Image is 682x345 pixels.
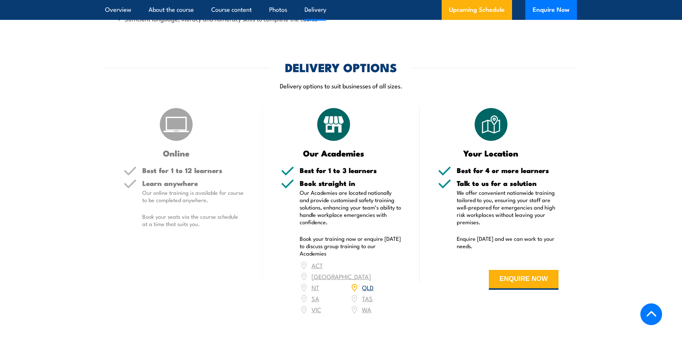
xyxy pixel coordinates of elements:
h3: Online [123,149,229,157]
a: QLD [362,283,373,292]
p: Our online training is available for course to be completed anywhere. [142,189,244,204]
p: Enquire [DATE] and we can work to your needs. [457,235,559,250]
p: Book your seats via the course schedule at a time that suits you. [142,213,244,228]
p: Book your training now or enquire [DATE] to discuss group training to our Academies [300,235,401,257]
h3: Our Academies [281,149,387,157]
p: Our Academies are located nationally and provide customised safety training solutions, enhancing ... [300,189,401,226]
button: ENQUIRE NOW [489,270,559,290]
h2: DELIVERY OPTIONS [285,62,397,72]
p: We offer convenient nationwide training tailored to you, ensuring your staff are well-prepared fo... [457,189,559,226]
h5: Book straight in [300,180,401,187]
p: Delivery options to suit businesses of all sizes. [105,81,577,90]
h5: Best for 1 to 12 learners [142,167,244,174]
h5: Best for 4 or more learners [457,167,559,174]
h5: Learn anywhere [142,180,244,187]
h5: Talk to us for a solution [457,180,559,187]
h3: Your Location [438,149,544,157]
h5: Best for 1 to 3 learners [300,167,401,174]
